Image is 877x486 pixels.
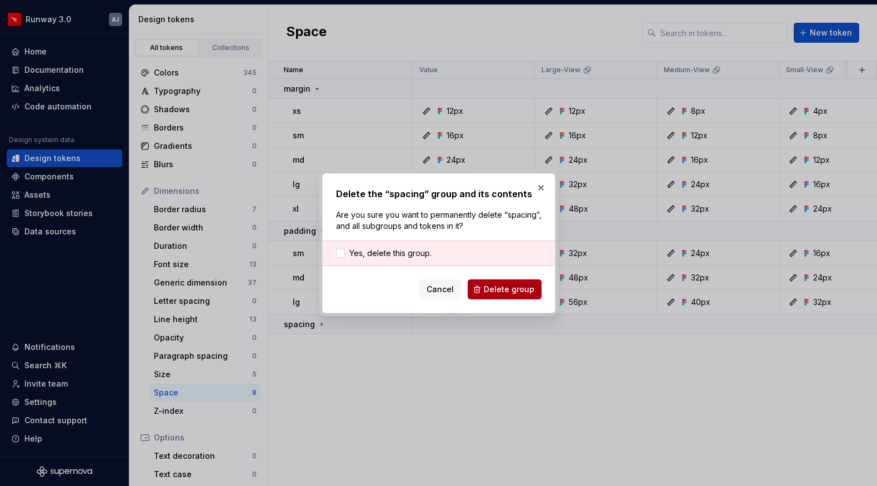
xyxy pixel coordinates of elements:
button: Delete group [468,279,542,299]
span: Yes, delete this group. [349,248,432,259]
span: Cancel [427,284,454,295]
span: Delete group [484,284,534,295]
p: Are you sure you want to permanently delete “spacing”, and all subgroups and tokens in it? [336,209,542,232]
button: Cancel [419,279,461,299]
h2: Delete the “spacing” group and its contents [336,187,542,201]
